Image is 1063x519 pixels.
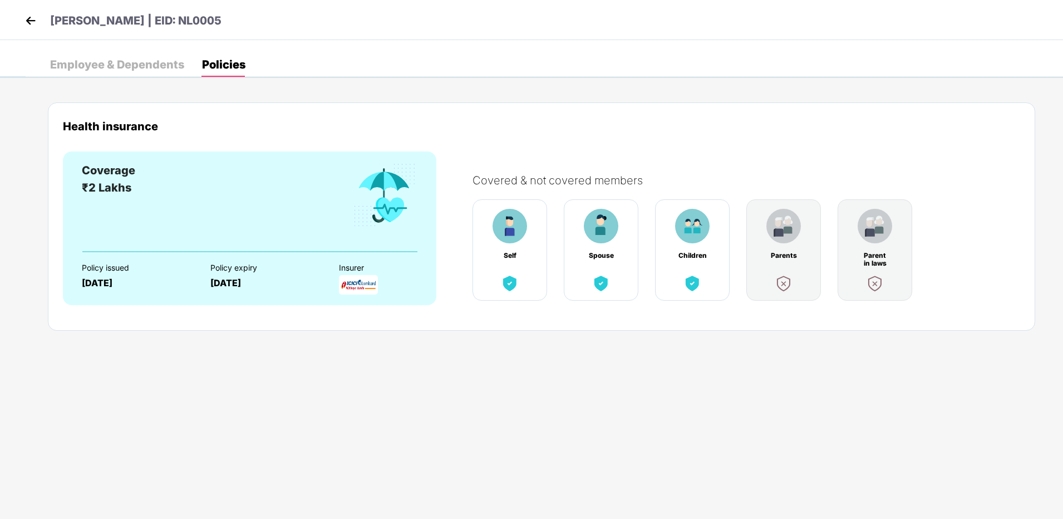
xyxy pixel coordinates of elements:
[500,273,520,293] img: benefitCardImg
[858,209,892,243] img: benefitCardImg
[339,275,378,295] img: InsurerLogo
[865,273,885,293] img: benefitCardImg
[50,59,184,70] div: Employee & Dependents
[202,59,245,70] div: Policies
[210,278,319,288] div: [DATE]
[766,209,801,243] img: benefitCardImg
[82,162,135,179] div: Coverage
[473,174,1031,187] div: Covered & not covered members
[82,263,191,272] div: Policy issued
[675,209,710,243] img: benefitCardImg
[584,209,618,243] img: benefitCardImg
[591,273,611,293] img: benefitCardImg
[493,209,527,243] img: benefitCardImg
[860,252,889,259] div: Parent in laws
[82,278,191,288] div: [DATE]
[682,273,702,293] img: benefitCardImg
[210,263,319,272] div: Policy expiry
[339,263,448,272] div: Insurer
[587,252,616,259] div: Spouse
[82,181,131,194] span: ₹2 Lakhs
[678,252,707,259] div: Children
[63,120,1020,133] div: Health insurance
[352,162,417,229] img: benefitCardImg
[769,252,798,259] div: Parents
[50,12,222,30] p: [PERSON_NAME] | EID: NL0005
[495,252,524,259] div: Self
[774,273,794,293] img: benefitCardImg
[22,12,39,29] img: back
